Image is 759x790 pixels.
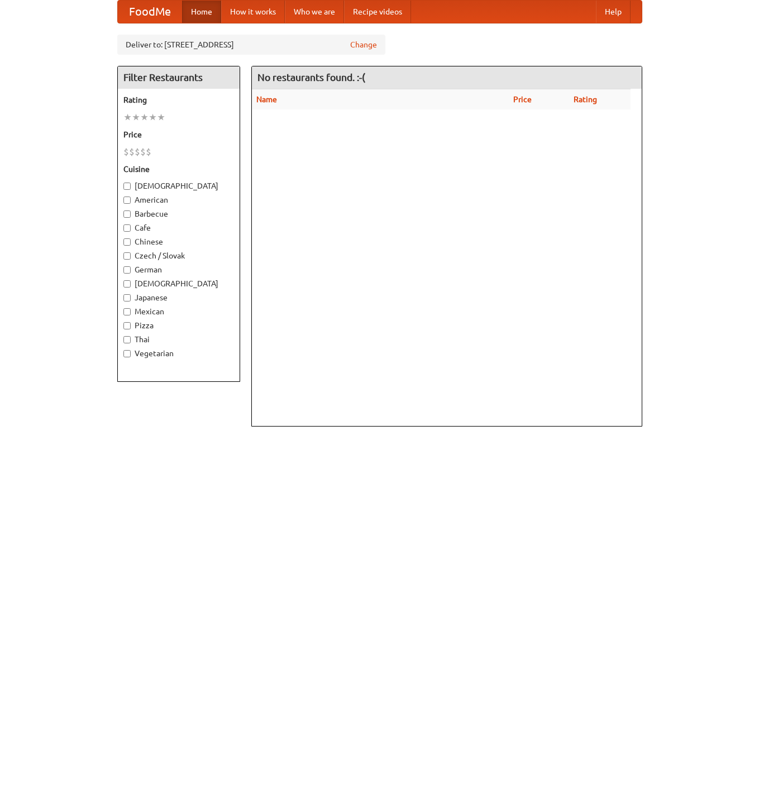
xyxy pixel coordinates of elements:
[123,292,234,303] label: Japanese
[123,278,234,289] label: [DEMOGRAPHIC_DATA]
[123,197,131,204] input: American
[123,180,234,191] label: [DEMOGRAPHIC_DATA]
[140,111,149,123] li: ★
[118,66,240,89] h4: Filter Restaurants
[123,308,131,315] input: Mexican
[123,264,234,275] label: German
[344,1,411,23] a: Recipe videos
[123,194,234,205] label: American
[123,224,131,232] input: Cafe
[123,164,234,175] h5: Cuisine
[123,322,131,329] input: Pizza
[123,94,234,106] h5: Rating
[123,238,131,246] input: Chinese
[123,334,234,345] label: Thai
[123,294,131,301] input: Japanese
[513,95,532,104] a: Price
[123,236,234,247] label: Chinese
[129,146,135,158] li: $
[285,1,344,23] a: Who we are
[157,111,165,123] li: ★
[123,210,131,218] input: Barbecue
[123,183,131,190] input: [DEMOGRAPHIC_DATA]
[135,146,140,158] li: $
[140,146,146,158] li: $
[123,208,234,219] label: Barbecue
[123,252,131,260] input: Czech / Slovak
[596,1,631,23] a: Help
[123,146,129,158] li: $
[123,280,131,288] input: [DEMOGRAPHIC_DATA]
[123,306,234,317] label: Mexican
[123,250,234,261] label: Czech / Slovak
[257,72,365,83] ng-pluralize: No restaurants found. :-(
[132,111,140,123] li: ★
[123,266,131,274] input: German
[123,111,132,123] li: ★
[350,39,377,50] a: Change
[123,350,131,357] input: Vegetarian
[149,111,157,123] li: ★
[117,35,385,55] div: Deliver to: [STREET_ADDRESS]
[182,1,221,23] a: Home
[118,1,182,23] a: FoodMe
[123,348,234,359] label: Vegetarian
[221,1,285,23] a: How it works
[123,222,234,233] label: Cafe
[123,129,234,140] h5: Price
[123,336,131,343] input: Thai
[123,320,234,331] label: Pizza
[256,95,277,104] a: Name
[146,146,151,158] li: $
[574,95,597,104] a: Rating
